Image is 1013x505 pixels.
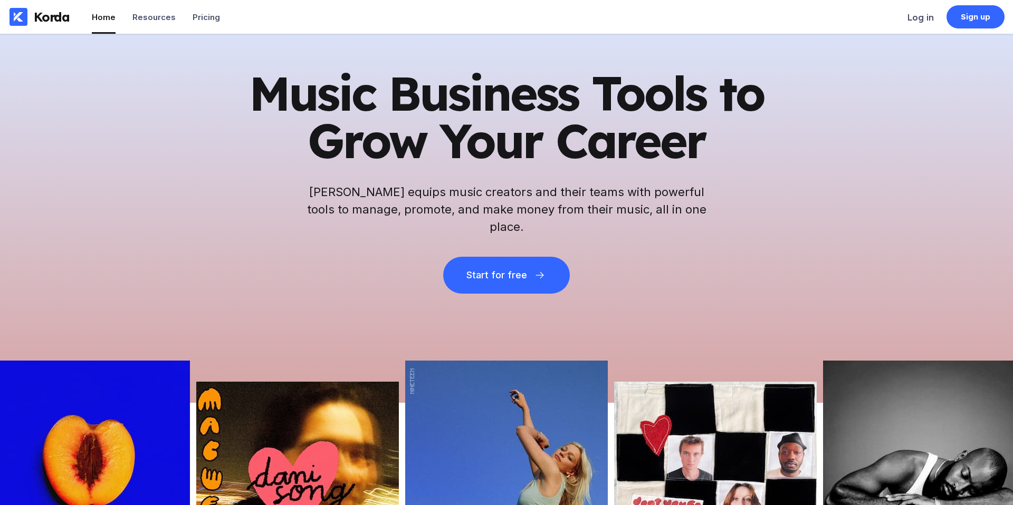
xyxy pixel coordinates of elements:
div: Resources [132,12,176,22]
div: Log in [907,12,934,23]
div: Start for free [466,270,527,280]
div: Korda [34,9,70,25]
div: Pricing [193,12,220,22]
a: Sign up [947,5,1005,28]
h1: Music Business Tools to Grow Your Career [248,70,765,164]
div: Sign up [961,12,991,22]
h2: [PERSON_NAME] equips music creators and their teams with powerful tools to manage, promote, and m... [306,183,707,236]
div: Home [92,12,116,22]
button: Start for free [443,257,570,294]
